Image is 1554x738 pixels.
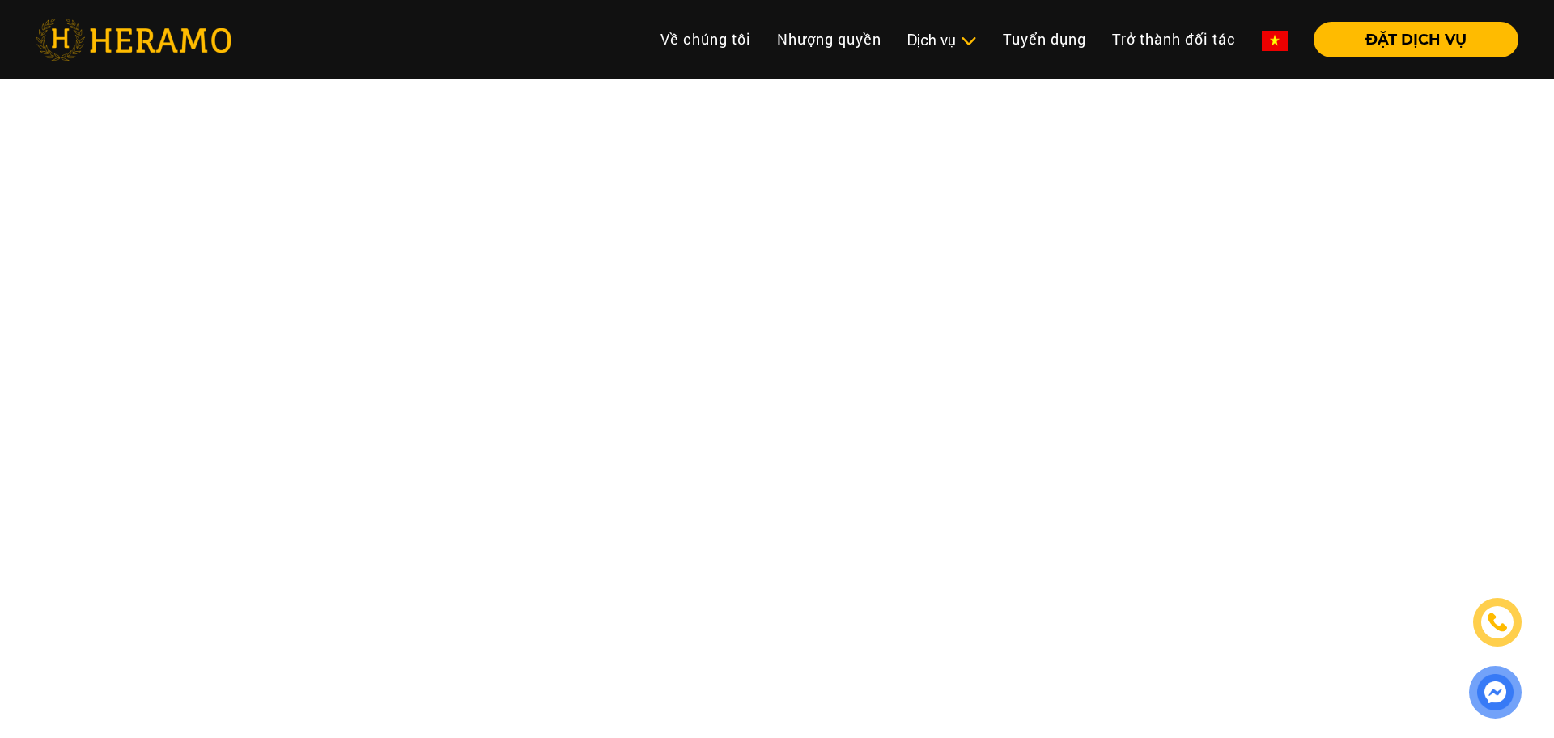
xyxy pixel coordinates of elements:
a: phone-icon [1473,598,1522,647]
img: vn-flag.png [1262,31,1288,51]
div: Dịch vụ [907,29,977,51]
a: Nhượng quyền [764,22,894,57]
img: heramo-logo.png [36,19,231,61]
a: Về chúng tôi [647,22,764,57]
a: Trở thành đối tác [1099,22,1249,57]
img: subToggleIcon [960,33,977,49]
a: ĐẶT DỊCH VỤ [1301,32,1518,47]
img: phone-icon [1488,613,1507,632]
button: ĐẶT DỊCH VỤ [1314,22,1518,57]
a: Tuyển dụng [990,22,1099,57]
